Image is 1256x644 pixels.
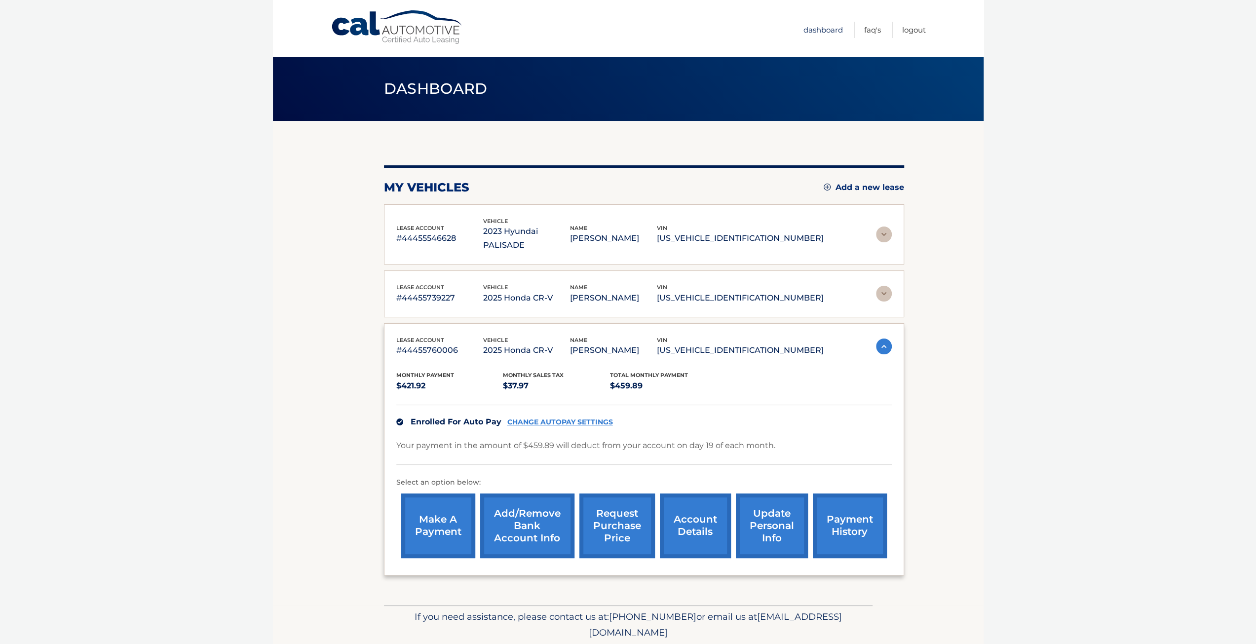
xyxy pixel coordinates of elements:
a: Cal Automotive [331,10,464,45]
h2: my vehicles [384,180,469,195]
span: Monthly sales Tax [503,372,564,379]
p: $421.92 [396,379,503,393]
span: vehicle [483,284,508,291]
img: accordion-rest.svg [876,286,892,302]
a: request purchase price [579,493,655,558]
p: $37.97 [503,379,610,393]
a: Logout [902,22,926,38]
p: #44455760006 [396,343,483,357]
span: Dashboard [384,79,488,98]
img: accordion-active.svg [876,339,892,354]
p: 2025 Honda CR-V [483,343,570,357]
p: Your payment in the amount of $459.89 will deduct from your account on day 19 of each month. [396,439,775,453]
span: vin [657,284,667,291]
span: Enrolled For Auto Pay [411,417,501,426]
img: accordion-rest.svg [876,227,892,242]
p: 2023 Hyundai PALISADE [483,225,570,252]
p: [PERSON_NAME] [570,343,657,357]
a: Add a new lease [824,183,904,192]
a: make a payment [401,493,475,558]
span: lease account [396,284,444,291]
a: Add/Remove bank account info [480,493,574,558]
a: account details [660,493,731,558]
p: [US_VEHICLE_IDENTIFICATION_NUMBER] [657,343,824,357]
img: add.svg [824,184,831,190]
span: name [570,225,587,231]
span: [PHONE_NUMBER] [609,611,696,622]
span: lease account [396,225,444,231]
img: check.svg [396,418,403,425]
p: [PERSON_NAME] [570,231,657,245]
p: 2025 Honda CR-V [483,291,570,305]
p: [PERSON_NAME] [570,291,657,305]
span: vehicle [483,337,508,343]
span: name [570,284,587,291]
p: $459.89 [610,379,717,393]
span: vin [657,337,667,343]
a: CHANGE AUTOPAY SETTINGS [507,418,613,426]
span: lease account [396,337,444,343]
p: Select an option below: [396,477,892,489]
a: Dashboard [803,22,843,38]
p: [US_VEHICLE_IDENTIFICATION_NUMBER] [657,231,824,245]
p: #44455546628 [396,231,483,245]
p: [US_VEHICLE_IDENTIFICATION_NUMBER] [657,291,824,305]
span: vehicle [483,218,508,225]
a: update personal info [736,493,808,558]
span: name [570,337,587,343]
span: vin [657,225,667,231]
p: #44455739227 [396,291,483,305]
span: Total Monthly Payment [610,372,688,379]
p: If you need assistance, please contact us at: or email us at [390,609,866,641]
span: Monthly Payment [396,372,454,379]
a: FAQ's [864,22,881,38]
a: payment history [813,493,887,558]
